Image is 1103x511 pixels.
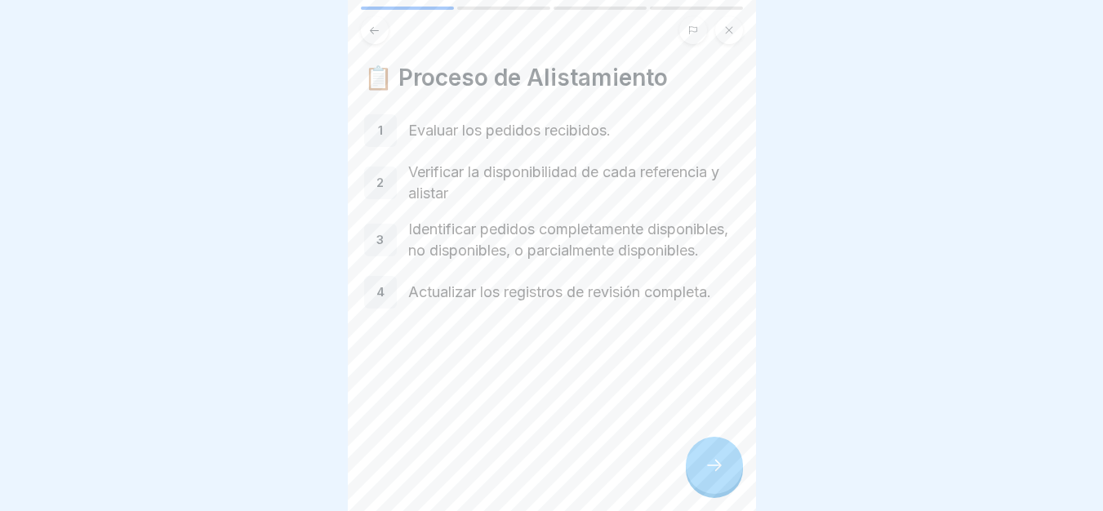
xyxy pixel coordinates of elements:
p: Identificar pedidos completamente disponibles, no disponibles, o parcialmente disponibles. [408,219,740,261]
p: Actualizar los registros de revisión completa. [408,282,740,303]
p: 2 [376,176,384,190]
h4: 📋 Proceso de Alistamiento [364,64,740,91]
p: Evaluar los pedidos recibidos. [408,120,740,141]
p: 1 [378,123,383,138]
p: 3 [376,233,384,247]
p: 4 [376,285,385,300]
p: Verificar la disponibilidad de cada referencia y alistar [408,162,740,204]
